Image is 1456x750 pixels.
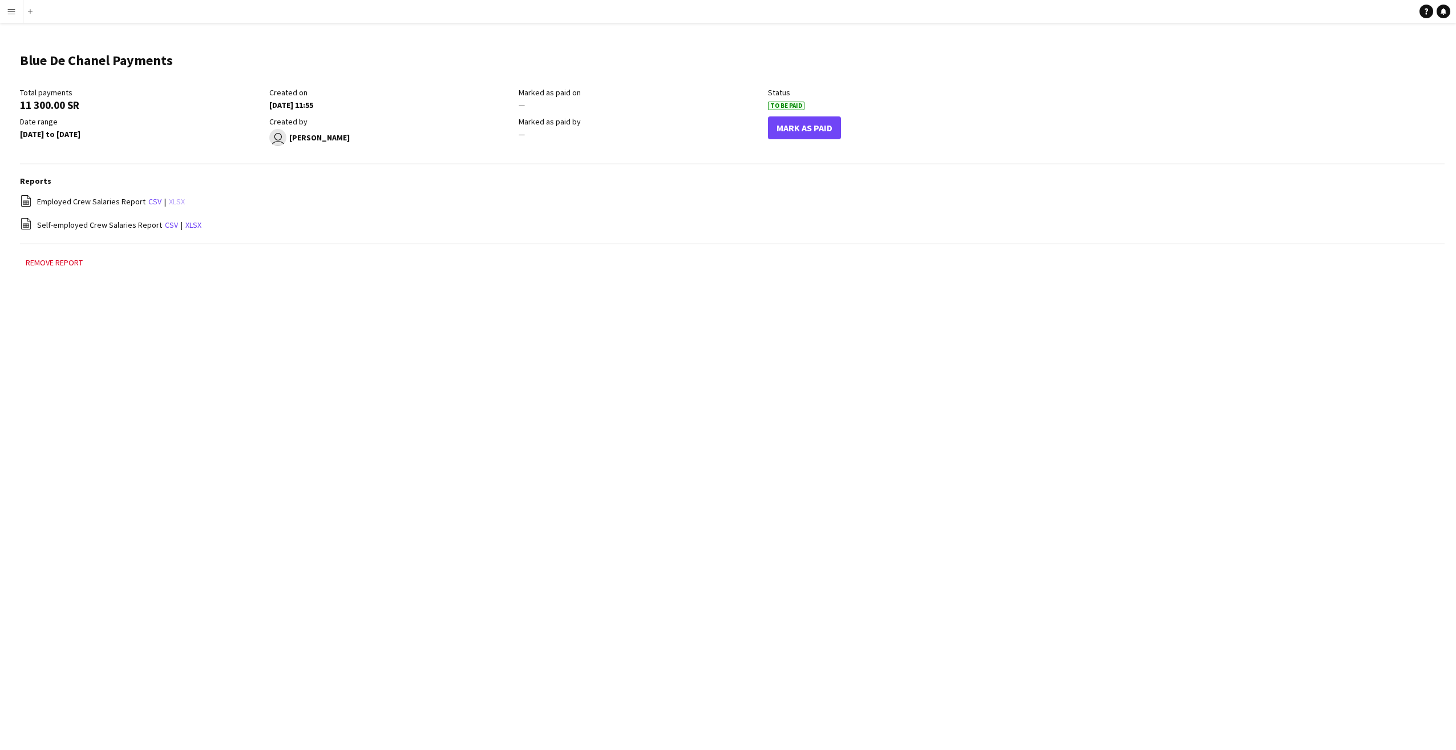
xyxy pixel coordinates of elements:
[269,116,513,127] div: Created by
[20,217,1445,232] div: |
[519,100,525,110] span: —
[148,196,161,207] a: csv
[37,220,162,230] span: Self-employed Crew Salaries Report
[269,100,513,110] div: [DATE] 11:55
[519,116,762,127] div: Marked as paid by
[519,87,762,98] div: Marked as paid on
[185,220,201,230] a: xlsx
[768,87,1012,98] div: Status
[20,129,264,139] div: [DATE] to [DATE]
[169,196,185,207] a: xlsx
[20,100,264,110] div: 11 300.00 SR
[269,129,513,146] div: [PERSON_NAME]
[20,195,1445,209] div: |
[269,87,513,98] div: Created on
[20,87,264,98] div: Total payments
[768,102,804,110] span: To Be Paid
[37,196,145,207] span: Employed Crew Salaries Report
[20,176,1445,186] h3: Reports
[20,116,264,127] div: Date range
[20,256,88,269] button: Remove report
[20,52,173,69] h1: Blue De Chanel Payments
[519,129,525,139] span: —
[768,116,841,139] button: Mark As Paid
[165,220,178,230] a: csv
